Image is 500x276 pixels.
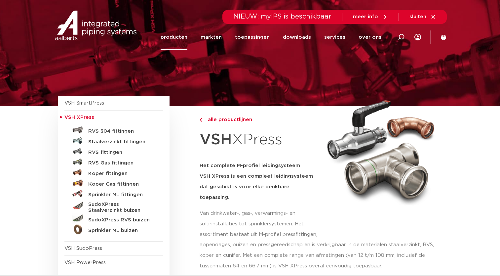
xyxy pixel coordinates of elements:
[64,146,163,157] a: RVS fittingen
[64,224,163,235] a: Sprinkler ML buizen
[204,117,252,122] span: alle productlijnen
[64,157,163,167] a: RVS Gas fittingen
[409,14,426,19] span: sluiten
[359,24,381,50] a: over ons
[200,240,442,271] p: appendages, buizen en pressgereedschap en is verkrijgbaar in de materialen staalverzinkt, RVS, ko...
[64,167,163,178] a: Koper fittingen
[201,24,222,50] a: markten
[88,228,154,234] h5: Sprinkler ML buizen
[409,14,436,20] a: sluiten
[88,139,154,145] h5: Staalverzinkt fittingen
[88,217,154,223] h5: SudoXPress RVS buizen
[64,115,94,120] span: VSH XPress
[161,24,381,50] nav: Menu
[88,192,154,198] h5: Sprinkler ML fittingen
[324,24,345,50] a: services
[200,118,202,122] img: chevron-right.svg
[200,116,319,124] a: alle productlijnen
[88,150,154,156] h5: RVS fittingen
[200,161,319,203] h5: Het complete M-profiel leidingsysteem VSH XPress is een compleet leidingsysteem dat geschikt is v...
[88,202,154,213] h5: SudoXPress Staalverzinkt buizen
[161,24,187,50] a: producten
[88,171,154,177] h5: Koper fittingen
[64,101,104,106] a: VSH SmartPress
[64,260,106,265] a: VSH PowerPress
[235,24,270,50] a: toepassingen
[64,135,163,146] a: Staalverzinkt fittingen
[64,178,163,188] a: Koper Gas fittingen
[64,199,163,213] a: SudoXPress Staalverzinkt buizen
[64,213,163,224] a: SudoXPress RVS buizen
[200,127,319,153] h1: XPress
[200,208,319,240] p: Van drinkwater-, gas-, verwarmings- en solarinstallaties tot sprinklersystemen. Het assortiment b...
[283,24,311,50] a: downloads
[233,13,331,20] span: NIEUW: myIPS is beschikbaar
[88,160,154,166] h5: RVS Gas fittingen
[64,125,163,135] a: RVS 304 fittingen
[88,128,154,134] h5: RVS 304 fittingen
[353,14,378,19] span: meer info
[200,132,232,147] strong: VSH
[64,246,102,251] a: VSH SudoPress
[64,188,163,199] a: Sprinkler ML fittingen
[88,181,154,187] h5: Koper Gas fittingen
[353,14,388,20] a: meer info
